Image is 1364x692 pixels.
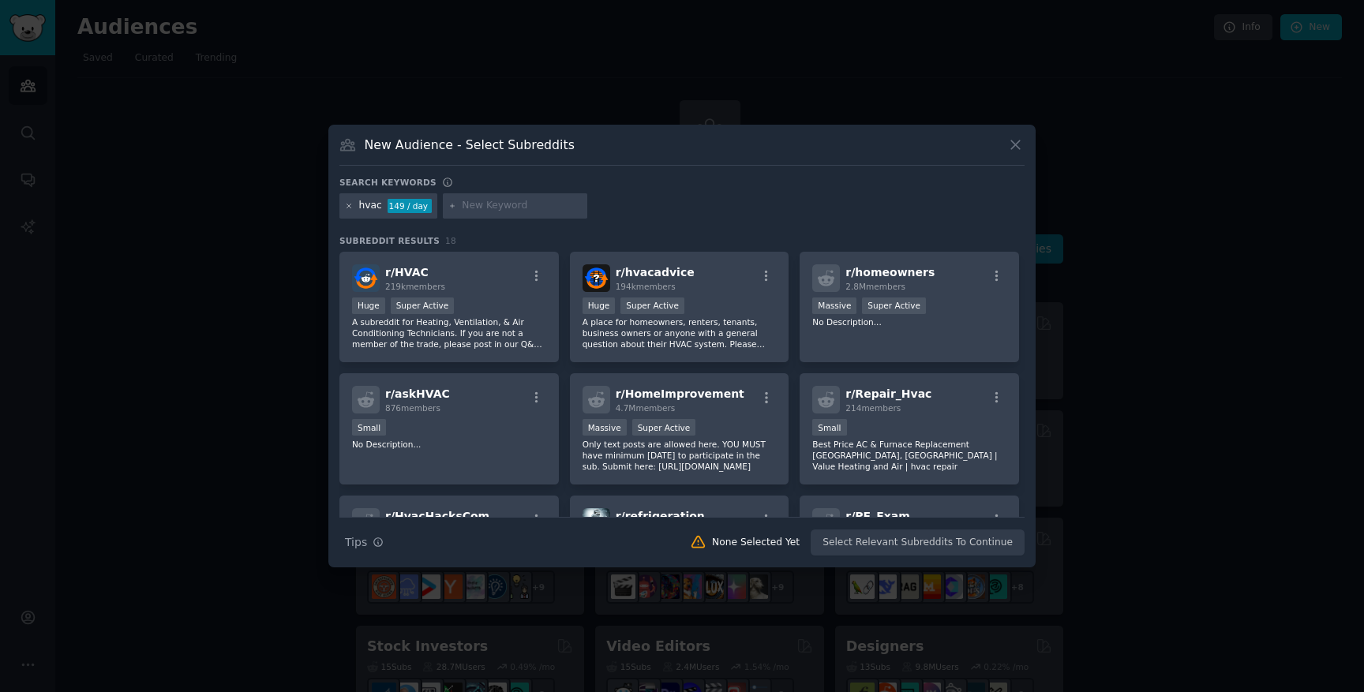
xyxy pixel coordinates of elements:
[620,297,684,314] div: Super Active
[352,264,380,292] img: HVAC
[583,508,610,536] img: refrigeration
[359,199,382,213] div: hvac
[391,297,455,314] div: Super Active
[339,529,389,556] button: Tips
[812,439,1006,472] p: Best Price AC & Furnace Replacement [GEOGRAPHIC_DATA], [GEOGRAPHIC_DATA] | Value Heating and Air ...
[445,236,456,245] span: 18
[345,534,367,551] span: Tips
[845,282,905,291] span: 2.8M members
[616,266,695,279] span: r/ hvacadvice
[385,282,445,291] span: 219k members
[352,419,386,436] div: Small
[583,316,777,350] p: A place for homeowners, renters, tenants, business owners or anyone with a general question about...
[845,403,901,413] span: 214 members
[385,266,429,279] span: r/ HVAC
[385,510,489,522] span: r/ HvacHacksCom
[712,536,800,550] div: None Selected Yet
[616,403,676,413] span: 4.7M members
[462,199,582,213] input: New Keyword
[583,264,610,292] img: hvacadvice
[385,403,440,413] span: 876 members
[583,419,627,436] div: Massive
[365,137,575,153] h3: New Audience - Select Subreddits
[616,510,705,522] span: r/ refrigeration
[339,177,437,188] h3: Search keywords
[339,235,440,246] span: Subreddit Results
[385,387,450,400] span: r/ askHVAC
[845,510,909,522] span: r/ PE_Exam
[812,316,1006,327] p: No Description...
[388,199,432,213] div: 149 / day
[632,419,696,436] div: Super Active
[352,316,546,350] p: A subreddit for Heating, Ventilation, & Air Conditioning Technicians. If you are not a member of ...
[862,297,926,314] div: Super Active
[352,439,546,450] p: No Description...
[583,439,777,472] p: Only text posts are allowed here. YOU MUST have minimum [DATE] to participate in the sub. Submit ...
[583,297,616,314] div: Huge
[812,419,846,436] div: Small
[845,266,935,279] span: r/ homeowners
[845,387,931,400] span: r/ Repair_Hvac
[812,297,856,314] div: Massive
[616,387,744,400] span: r/ HomeImprovement
[616,282,676,291] span: 194k members
[352,297,385,314] div: Huge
